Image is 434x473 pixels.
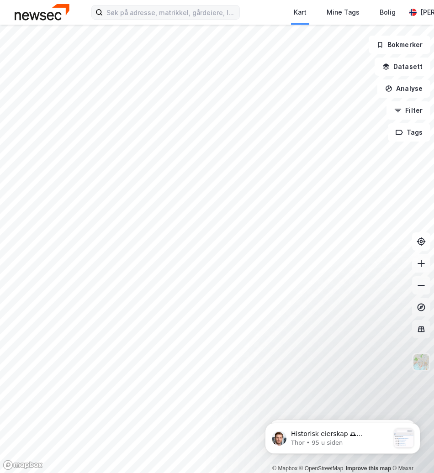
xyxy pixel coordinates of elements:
[346,465,391,472] a: Improve this map
[388,123,430,142] button: Tags
[272,465,297,472] a: Mapbox
[413,353,430,371] img: Z
[103,5,239,19] input: Søk på adresse, matrikkel, gårdeiere, leietakere eller personer
[15,4,69,20] img: newsec-logo.f6e21ccffca1b3a03d2d.png
[294,7,307,18] div: Kart
[327,7,360,18] div: Mine Tags
[299,465,344,472] a: OpenStreetMap
[377,79,430,98] button: Analyse
[380,7,396,18] div: Bolig
[375,58,430,76] button: Datasett
[251,405,434,468] iframe: Intercom notifications melding
[369,36,430,54] button: Bokmerker
[386,101,430,120] button: Filter
[3,460,43,470] a: Mapbox homepage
